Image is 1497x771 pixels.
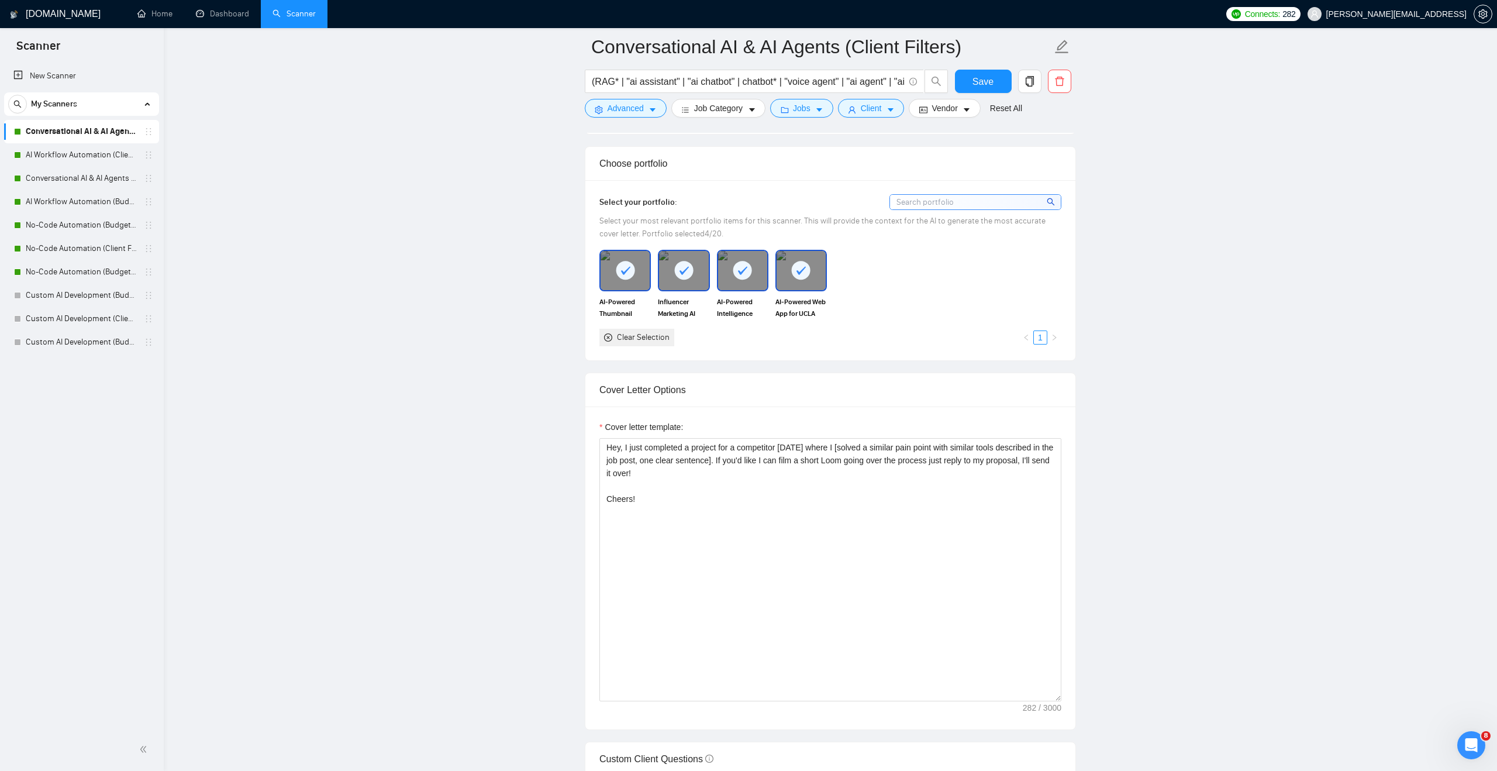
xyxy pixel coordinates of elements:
[1474,5,1492,23] button: setting
[26,331,137,354] a: Custom AI Development (Budget Filters)
[26,307,137,331] a: Custom AI Development (Client Filters)
[1047,331,1061,345] li: Next Page
[144,221,153,230] span: holder
[599,421,683,433] label: Cover letter template:
[1474,9,1492,19] a: setting
[144,174,153,183] span: holder
[887,105,895,114] span: caret-down
[599,373,1061,407] div: Cover Letter Options
[608,102,644,115] span: Advanced
[705,755,713,763] span: info-circle
[1048,70,1071,93] button: delete
[925,70,948,93] button: search
[815,105,823,114] span: caret-down
[13,64,150,88] a: New Scanner
[144,127,153,136] span: holder
[144,244,153,253] span: holder
[1019,331,1033,345] button: left
[1481,731,1491,741] span: 8
[775,296,827,319] span: AI-Powered Web App for UCLA Health
[771,99,834,118] button: folderJobscaret-down
[26,143,137,167] a: AI Workflow Automation (Client Filters)
[8,95,27,113] button: search
[592,74,904,89] input: Search Freelance Jobs...
[681,105,689,114] span: bars
[1034,331,1047,344] a: 1
[1232,9,1241,19] img: upwork-logo.png
[1054,39,1070,54] span: edit
[919,105,927,114] span: idcard
[1047,331,1061,345] button: right
[9,100,26,108] span: search
[10,5,18,24] img: logo
[717,296,768,319] span: AI-Powered Intelligence Dashboard for Saudi Arabia Ministry of Health
[748,105,756,114] span: caret-down
[137,9,173,19] a: homeHome
[599,147,1061,180] div: Choose portfolio
[617,331,670,344] div: Clear Selection
[1019,331,1033,345] li: Previous Page
[794,102,811,115] span: Jobs
[861,102,882,115] span: Client
[990,102,1022,115] a: Reset All
[4,92,159,354] li: My Scanners
[604,333,612,342] span: close-circle
[26,120,137,143] a: Conversational AI & AI Agents (Client Filters)
[1457,731,1485,759] iframe: Intercom live chat
[26,190,137,214] a: AI Workflow Automation (Budget Filters)
[1047,195,1057,208] span: search
[838,99,905,118] button: userClientcaret-down
[595,105,603,114] span: setting
[1048,76,1071,87] span: delete
[1245,8,1280,20] span: Connects:
[144,338,153,347] span: holder
[139,744,151,755] span: double-left
[972,74,994,89] span: Save
[144,150,153,160] span: holder
[781,105,789,114] span: folder
[585,99,667,118] button: settingAdvancedcaret-down
[144,267,153,277] span: holder
[4,64,159,88] li: New Scanner
[599,216,1046,239] span: Select your most relevant portfolio items for this scanner. This will provide the context for the...
[963,105,971,114] span: caret-down
[26,260,137,284] a: No-Code Automation (Budget Filters W4, Aug)
[144,291,153,300] span: holder
[932,102,958,115] span: Vendor
[1019,76,1041,87] span: copy
[599,754,713,764] span: Custom Client Questions
[599,438,1061,701] textarea: Cover letter template:
[599,296,651,319] span: AI-Powered Thumbnail Generation System for YouTube
[1018,70,1041,93] button: copy
[26,284,137,307] a: Custom AI Development (Budget Filter)
[694,102,743,115] span: Job Category
[26,237,137,260] a: No-Code Automation (Client Filters)
[31,92,77,116] span: My Scanners
[26,214,137,237] a: No-Code Automation (Budget Filters)
[925,76,947,87] span: search
[591,32,1052,61] input: Scanner name...
[273,9,316,19] a: searchScanner
[144,314,153,323] span: holder
[599,197,677,207] span: Select your portfolio:
[1474,9,1492,19] span: setting
[909,78,917,85] span: info-circle
[1051,334,1058,341] span: right
[658,296,709,319] span: Influencer Marketing AI Agent Development
[7,37,70,62] span: Scanner
[144,197,153,206] span: holder
[1310,10,1319,18] span: user
[26,167,137,190] a: Conversational AI & AI Agents (Budget Filters)
[1023,334,1030,341] span: left
[1282,8,1295,20] span: 282
[1033,331,1047,345] li: 1
[890,195,1061,209] input: Search portfolio
[848,105,856,114] span: user
[909,99,981,118] button: idcardVendorcaret-down
[649,105,657,114] span: caret-down
[955,70,1012,93] button: Save
[671,99,765,118] button: barsJob Categorycaret-down
[196,9,249,19] a: dashboardDashboard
